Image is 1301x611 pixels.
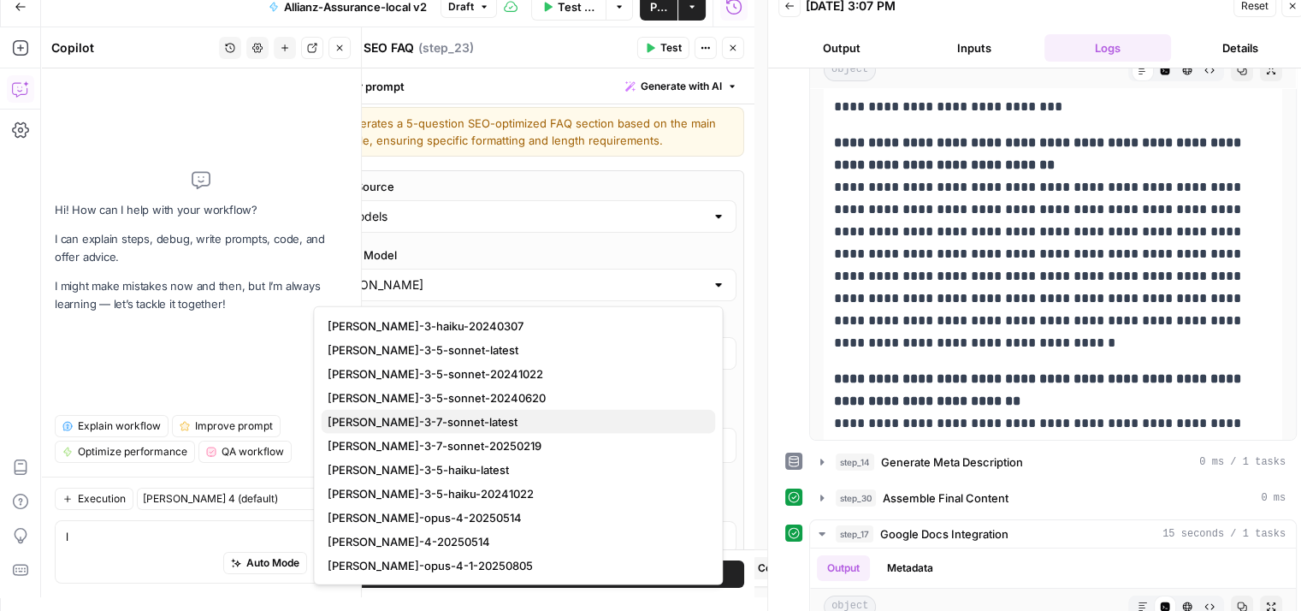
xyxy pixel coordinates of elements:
[55,441,195,463] button: Optimize performance
[55,230,347,266] p: I can explain steps, debug, write prompts, code, and offer advice.
[143,490,307,507] input: Claude Sonnet 4 (default)
[810,520,1296,548] button: 15 seconds / 1 tasks
[338,115,733,149] textarea: Generates a 5-question SEO-optimized FAQ section based on the main article, ensuring specific for...
[532,377,736,392] div: Maximum number of tokens to output
[836,525,873,543] span: step_17
[314,499,736,516] label: Output Format
[328,437,701,454] span: [PERSON_NAME]-3-7-sonnet-20250219
[328,485,701,502] span: [PERSON_NAME]-3-5-haiku-20241022
[810,448,1296,476] button: 0 ms / 1 tasks
[810,12,1296,440] div: 10 seconds / 1 tasks
[55,277,347,313] p: I might make mistakes now and then, but I’m always learning — let’s tackle it together!
[55,488,133,510] button: Execution
[1162,526,1286,542] span: 15 seconds / 1 tasks
[195,418,273,434] span: Improve prompt
[328,413,701,430] span: [PERSON_NAME]-3-7-sonnet-latest
[881,454,1023,471] span: Generate Meta Description
[836,454,874,471] span: step_14
[325,208,705,225] input: My Models
[810,484,1296,512] button: 0 ms
[223,552,307,574] button: Auto Mode
[314,178,736,195] label: Models Source
[543,345,725,362] input: Auto-Max
[198,441,292,463] button: QA workflow
[328,533,701,550] span: [PERSON_NAME]-4-20250514
[222,444,284,460] span: QA workflow
[328,317,701,335] span: [PERSON_NAME]-3-haiku-20240307
[660,40,682,56] span: Test
[912,34,1038,62] button: Inputs
[883,489,1008,507] span: Assemble Final Content
[328,557,701,574] span: [PERSON_NAME]-opus-4-1-20250805
[78,491,126,507] span: Execution
[78,418,161,434] span: Explain workflow
[66,528,336,545] textarea: l
[314,406,736,423] label: Domains to Include
[328,509,701,526] span: [PERSON_NAME]-opus-4-20250514
[778,34,905,62] button: Output
[314,246,736,264] label: Select AI Model
[418,39,474,56] span: ( step_23 )
[1261,490,1286,506] span: 0 ms
[328,341,701,359] span: [PERSON_NAME]-3-5-sonnet-latest
[836,489,876,507] span: step_30
[328,389,701,406] span: [PERSON_NAME]-3-5-sonnet-20240620
[637,37,689,59] button: Test
[325,276,705,294] input: gpt-4.1
[51,39,214,56] div: Copilot
[880,525,1008,543] span: Google Docs Integration
[1044,34,1171,62] button: Logs
[55,415,169,437] button: Explain workflow
[757,561,783,576] span: Copy
[296,68,754,104] div: Write your prompt
[877,555,943,581] button: Metadata
[328,461,701,478] span: [PERSON_NAME]-3-5-haiku-latest
[328,365,701,383] span: [PERSON_NAME]-3-5-sonnet-20241022
[306,560,744,587] button: Test
[78,444,187,460] span: Optimize performance
[641,79,722,94] span: Generate with AI
[532,315,736,332] label: Max Output Length (optional)
[307,39,414,56] textarea: Generate SEO FAQ
[314,470,736,485] div: Domains separated by commas
[618,75,744,98] button: Generate with AI
[824,59,876,81] span: object
[246,555,299,571] span: Auto Mode
[1199,454,1286,470] span: 0 ms / 1 tasks
[172,415,281,437] button: Improve prompt
[55,201,347,219] p: Hi! How can I help with your workflow?
[817,555,870,581] button: Output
